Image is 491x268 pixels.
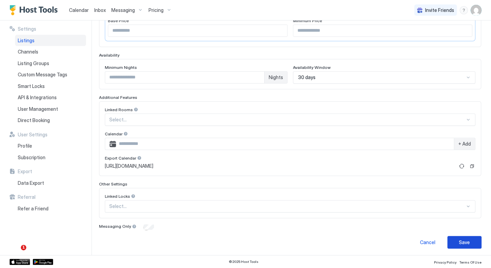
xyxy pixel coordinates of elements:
span: Direct Booking [18,117,50,123]
span: User Management [18,106,58,112]
span: API & Integrations [18,94,57,101]
input: Input Field [108,25,287,36]
a: Inbox [94,6,106,14]
span: Additional Features [99,95,137,100]
span: Base Price [108,18,129,23]
a: Listing Groups [15,58,86,69]
span: Export Calendar [105,155,136,161]
span: Listing Groups [18,60,49,66]
span: 1 [21,245,26,250]
a: Calendar [69,6,89,14]
a: Google Play Store [33,259,53,265]
button: Cancel [410,236,445,249]
span: Nights [269,74,283,80]
a: Profile [15,140,86,152]
span: Minimum Price [293,18,322,23]
input: Input Field [116,138,454,150]
span: [URL][DOMAIN_NAME] [105,163,153,169]
span: Calendar [69,7,89,13]
span: Inbox [94,7,106,13]
input: Input Field [293,25,472,36]
span: Settings [18,26,36,32]
button: Copy [468,163,475,169]
a: Smart Locks [15,80,86,92]
div: Save [459,239,470,246]
a: Data Export [15,177,86,189]
span: Linked Rooms [105,107,133,112]
a: Channels [15,46,86,58]
span: Privacy Policy [434,260,457,264]
span: Invite Friends [425,7,454,13]
button: Save [447,236,481,249]
div: menu [460,6,468,14]
a: Terms Of Use [459,258,481,265]
span: + Add [458,141,471,147]
div: User profile [471,5,481,16]
button: Refresh [458,162,466,170]
a: App Store [10,259,30,265]
a: Custom Message Tags [15,69,86,80]
a: Subscription [15,152,86,163]
a: Refer a Friend [15,203,86,214]
span: Custom Message Tags [18,72,67,78]
span: Profile [18,143,32,149]
a: [URL][DOMAIN_NAME] [105,163,455,169]
span: Messaging Only [99,224,131,229]
iframe: Intercom live chat [7,245,23,261]
span: Pricing [149,7,164,13]
span: © 2025 Host Tools [229,259,258,264]
span: Calendar [105,131,123,136]
span: Minimum Nights [105,65,137,70]
a: API & Integrations [15,92,86,103]
div: Cancel [420,239,435,246]
span: Refer a Friend [18,206,48,212]
span: Availability Window [293,65,331,70]
span: Export [18,168,32,175]
a: User Management [15,103,86,115]
a: Host Tools Logo [10,5,61,15]
input: Input Field [105,72,264,83]
span: Channels [18,49,38,55]
span: Subscription [18,154,45,161]
span: Availability [99,53,120,58]
span: Referral [18,194,36,200]
span: 30 days [298,74,315,80]
span: Listings [18,38,34,44]
span: Smart Locks [18,83,45,89]
a: Direct Booking [15,115,86,126]
span: Messaging [111,7,135,13]
span: User Settings [18,132,47,138]
span: Linked Locks [105,194,130,199]
span: Data Export [18,180,44,186]
a: Privacy Policy [434,258,457,265]
span: Other Settings [99,181,127,187]
a: Listings [15,35,86,46]
span: Terms Of Use [459,260,481,264]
